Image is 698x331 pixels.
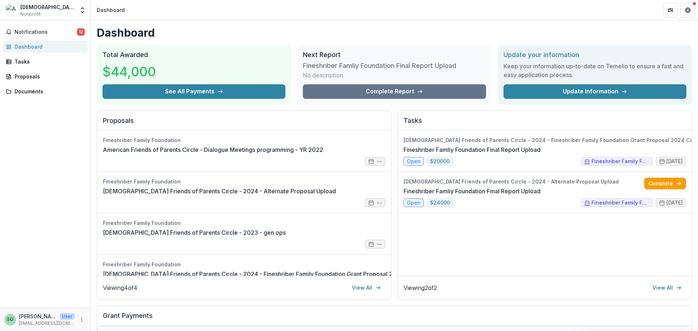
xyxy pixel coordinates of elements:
p: User [60,313,75,320]
button: See All Payments [103,84,285,99]
p: No description [303,71,343,80]
div: [DEMOGRAPHIC_DATA] Friends of Parents Circle [20,3,75,11]
h3: Fineshriber Famliy Foundation Final Report Upload [303,62,456,70]
div: Proposals [15,73,82,80]
span: Nonprofit [20,11,41,17]
h2: Proposals [103,117,385,130]
h2: Grant Payments [103,312,686,326]
a: Fineshriber Famliy Foundation Final Report Upload [404,187,541,195]
a: Complete [644,178,686,189]
img: American Friends of Parents Circle [6,4,17,16]
a: View All [648,282,686,294]
h2: Next Report [303,51,486,59]
nav: breadcrumb [94,5,128,15]
h1: Dashboard [97,26,692,39]
div: Shiri Ourian [7,317,13,322]
a: [DEMOGRAPHIC_DATA] Friends of Parents Circle - 2024 - Alternate Proposal Upload [103,187,336,195]
a: View All [348,282,385,294]
h2: Total Awarded [103,51,285,59]
div: Tasks [15,58,82,65]
a: [DEMOGRAPHIC_DATA] Friends of Parents Circle - 2024 - Fineshriber Family Foundation Grant Proposa... [103,270,543,278]
button: Get Help [681,3,695,17]
h3: Keep your information up-to-date on Temelio to ensure a fast and easy application process. [504,62,686,79]
h3: $44,000 [103,62,157,81]
a: Complete Report [303,84,486,99]
h2: Update your information [504,51,686,59]
div: Dashboard [97,6,125,14]
p: Viewing 4 of 4 [103,283,137,292]
button: Partners [663,3,678,17]
button: Notifications12 [3,26,88,38]
div: Dashboard [15,43,82,51]
button: More [77,315,86,324]
a: Update Information [504,84,686,99]
p: [PERSON_NAME] [19,312,57,320]
p: Viewing 2 of 2 [404,283,437,292]
span: Notifications [15,29,77,35]
a: Fineshriber Famliy Foundation Final Report Upload [404,145,541,154]
div: Documents [15,88,82,95]
a: Tasks [3,56,88,68]
a: Dashboard [3,41,88,53]
p: [EMAIL_ADDRESS][DOMAIN_NAME] [19,320,75,327]
span: 12 [77,28,85,36]
a: [DEMOGRAPHIC_DATA] Friends of Parents Circle - 2023 - gen ops [103,228,286,237]
a: American Friends of Parents Circle - Dialogue Meetings programming - YR 2022 [103,145,323,154]
a: Proposals [3,70,88,82]
a: Documents [3,85,88,97]
button: Open entity switcher [77,3,88,17]
h2: Tasks [404,117,686,130]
